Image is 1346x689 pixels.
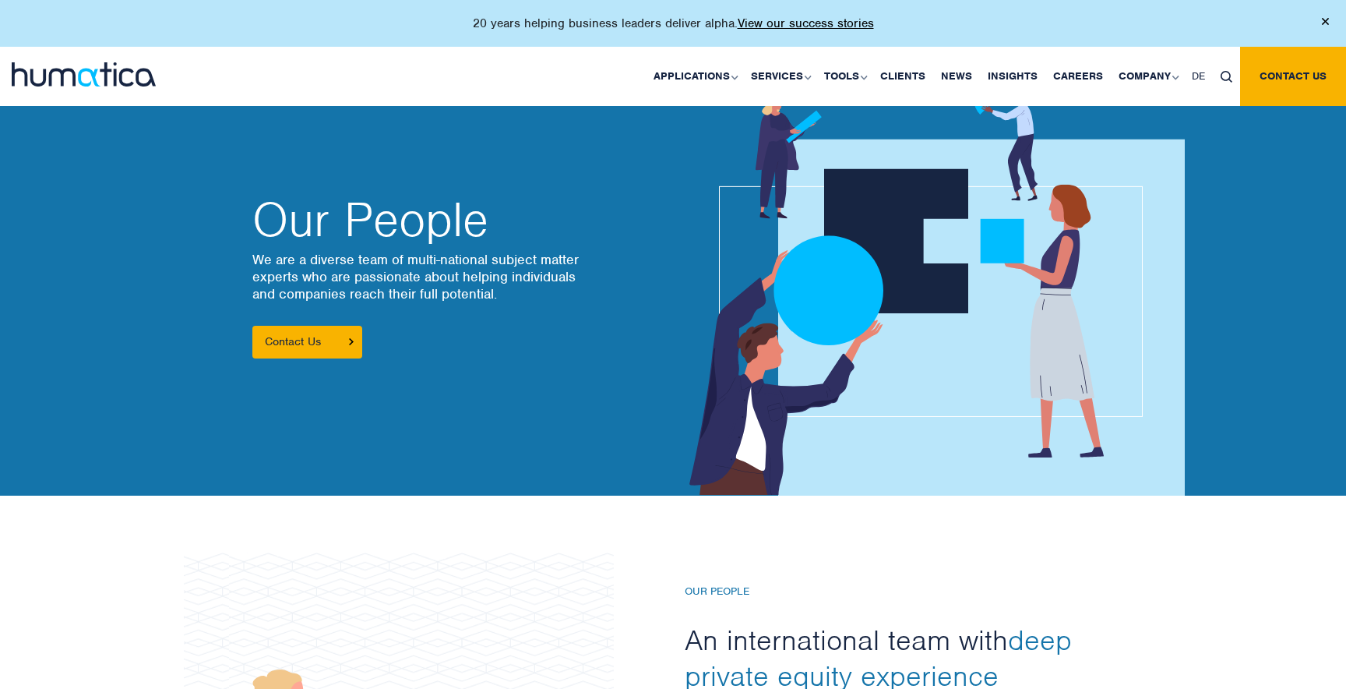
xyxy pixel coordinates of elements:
[1184,47,1213,106] a: DE
[252,196,657,243] h2: Our People
[1240,47,1346,106] a: Contact us
[738,16,874,31] a: View our success stories
[252,326,362,359] a: Contact Us
[252,251,657,302] p: We are a diverse team of multi-national subject matter experts who are passionate about helping i...
[980,47,1045,106] a: Insights
[816,47,872,106] a: Tools
[646,47,743,106] a: Applications
[743,47,816,106] a: Services
[1111,47,1184,106] a: Company
[12,62,156,87] img: logo
[933,47,980,106] a: News
[1045,47,1111,106] a: Careers
[349,338,354,345] img: arrowicon
[1221,71,1232,83] img: search_icon
[872,47,933,106] a: Clients
[473,16,874,31] p: 20 years helping business leaders deliver alpha.
[685,585,1105,599] h6: Our People
[1192,69,1205,83] span: DE
[648,83,1185,496] img: about_banner1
